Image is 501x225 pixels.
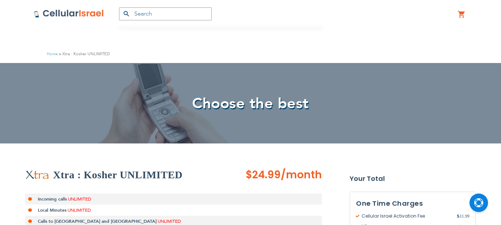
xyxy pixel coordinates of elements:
[158,218,181,224] span: UNLIMITED
[47,51,58,57] a: Home
[58,50,110,57] li: Xtra : Kosher UNLIMITED
[25,170,49,180] img: Xtra : Kosher UNLIMITED
[38,218,156,224] strong: Calls to [GEOGRAPHIC_DATA] and [GEOGRAPHIC_DATA]
[245,168,281,182] span: $24.99
[192,93,309,114] span: Choose the best
[34,9,104,18] img: Cellular Israel Logo
[67,207,91,213] span: UNLIMITED
[38,196,67,202] strong: Incoming calls
[53,168,182,182] h2: Xtra : Kosher UNLIMITED
[356,213,457,219] span: Cellular Israel Activation Fee
[68,196,91,202] span: UNLIMITED
[356,198,469,209] h3: One Time Charges
[119,7,212,20] input: Search
[38,207,66,213] strong: Local Minutes
[457,213,459,219] span: $
[281,168,322,182] span: /month
[457,213,469,219] span: 11.99
[350,173,476,184] strong: Your Total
